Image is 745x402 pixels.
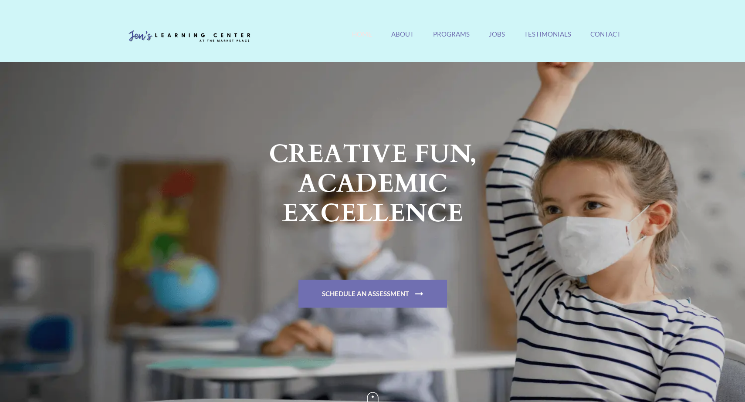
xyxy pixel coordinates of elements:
[489,30,505,49] a: Jobs
[124,24,255,50] img: Jen's Learning Center Logo Transparent
[391,30,414,49] a: About
[298,280,447,308] a: Schedule An Assessment
[352,30,372,49] a: Home
[524,30,571,49] a: Testimonials
[433,30,470,49] a: Programs
[590,30,621,49] a: Contact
